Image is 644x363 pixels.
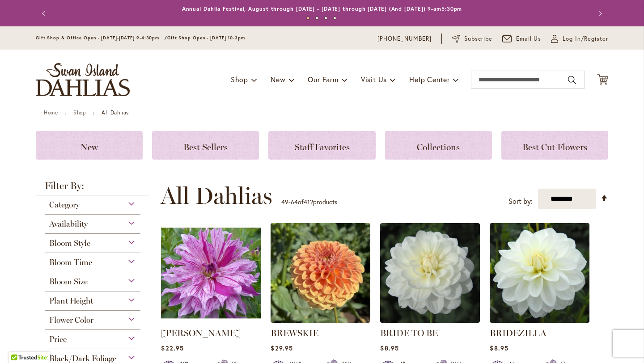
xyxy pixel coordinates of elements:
span: Help Center [409,75,450,84]
span: All Dahlias [161,182,272,209]
span: $29.95 [271,344,292,352]
button: 2 of 4 [315,17,318,20]
span: $8.95 [490,344,508,352]
button: 4 of 4 [333,17,336,20]
button: Previous [36,4,54,22]
span: Log In/Register [563,34,608,43]
span: Staff Favorites [295,142,350,152]
strong: All Dahlias [102,109,129,116]
a: BRIDEZILLA [490,316,589,325]
a: Brandon Michael [161,316,261,325]
a: BREWSKIE [271,328,318,338]
a: BRIDE TO BE [380,316,480,325]
span: Best Cut Flowers [522,142,587,152]
span: Flower Color [49,315,93,325]
span: 412 [304,198,313,206]
button: 3 of 4 [324,17,327,20]
span: New [271,75,285,84]
a: [PERSON_NAME] [161,328,241,338]
a: New [36,131,143,160]
a: BRIDEZILLA [490,328,547,338]
a: Log In/Register [551,34,608,43]
span: 49 [281,198,288,206]
a: Collections [385,131,492,160]
strong: Filter By: [36,181,149,195]
img: Brandon Michael [161,223,261,323]
span: Visit Us [361,75,387,84]
button: 1 of 4 [306,17,309,20]
a: Email Us [502,34,542,43]
span: Collections [417,142,460,152]
a: BREWSKIE [271,316,370,325]
a: Home [44,109,58,116]
a: store logo [36,63,130,96]
iframe: Launch Accessibility Center [7,331,32,356]
span: Email Us [516,34,542,43]
a: Staff Favorites [268,131,375,160]
label: Sort by: [508,193,533,210]
span: $22.95 [161,344,183,352]
span: Bloom Time [49,257,92,267]
span: Availability [49,219,88,229]
span: Best Sellers [183,142,228,152]
span: Subscribe [464,34,492,43]
span: Gift Shop Open - [DATE] 10-3pm [167,35,245,41]
span: Category [49,200,80,210]
img: BREWSKIE [271,223,370,323]
span: Bloom Style [49,238,90,248]
img: BRIDEZILLA [490,223,589,323]
span: Our Farm [308,75,338,84]
a: Best Sellers [152,131,259,160]
img: BRIDE TO BE [380,223,480,323]
span: 64 [291,198,298,206]
p: - of products [281,195,337,209]
a: Shop [73,109,86,116]
span: Gift Shop & Office Open - [DATE]-[DATE] 9-4:30pm / [36,35,167,41]
a: Best Cut Flowers [501,131,608,160]
a: Subscribe [452,34,492,43]
span: Plant Height [49,296,93,306]
button: Next [590,4,608,22]
span: $8.95 [380,344,398,352]
a: [PHONE_NUMBER] [377,34,432,43]
span: New [80,142,98,152]
span: Price [49,334,67,344]
a: Annual Dahlia Festival, August through [DATE] - [DATE] through [DATE] (And [DATE]) 9-am5:30pm [182,5,462,12]
span: Bloom Size [49,277,88,287]
span: Shop [231,75,248,84]
a: BRIDE TO BE [380,328,438,338]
